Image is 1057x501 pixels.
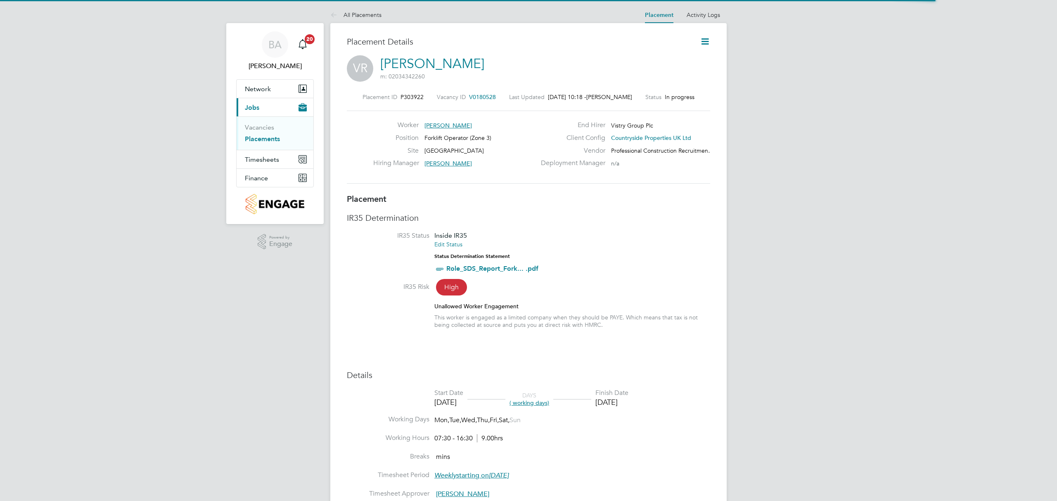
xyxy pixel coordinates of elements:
nav: Main navigation [226,23,324,224]
label: Site [373,147,419,155]
span: Brandon Arnold [236,61,314,71]
h3: IR35 Determination [347,213,710,223]
a: Placements [245,135,280,143]
h3: Details [347,370,710,380]
button: Jobs [237,98,313,116]
span: [PERSON_NAME] [424,122,472,129]
span: High [436,279,467,295]
a: BA[PERSON_NAME] [236,31,314,71]
span: [PERSON_NAME] [424,160,472,167]
strong: Status Determination Statement [434,253,510,259]
span: BA [268,39,282,50]
span: Network [245,85,271,93]
a: Placement [645,12,673,19]
div: Start Date [434,389,463,397]
label: End Hirer [536,121,605,130]
div: DAYS [505,392,553,406]
label: Deployment Manager [536,159,605,168]
span: Jobs [245,104,259,111]
em: [DATE] [489,471,509,480]
span: n/a [611,160,619,167]
label: Last Updated [509,93,545,101]
span: Powered by [269,234,292,241]
span: Forklift Operator (Zone 3) [424,134,491,142]
button: Finance [237,169,313,187]
span: Sun [510,416,521,424]
a: All Placements [330,11,382,19]
span: Finance [245,174,268,182]
span: [DATE] 10:18 - [548,93,586,101]
span: VR [347,55,373,82]
span: 9.00hrs [477,434,503,442]
label: Status [645,93,661,101]
a: Role_SDS_Report_Fork... .pdf [446,265,538,272]
label: IR35 Status [347,232,429,240]
span: Vistry Group Plc [611,122,653,129]
div: This worker is engaged as a limited company when they should be PAYE. Which means that tax is not... [434,314,710,328]
span: [GEOGRAPHIC_DATA] [424,147,484,154]
label: Hiring Manager [373,159,419,168]
span: V0180528 [469,93,496,101]
a: [PERSON_NAME] [380,56,484,72]
span: Countryside Properties UK Ltd [611,134,691,142]
span: In progress [665,93,694,101]
span: starting on [434,471,509,480]
a: Go to home page [236,194,314,214]
span: 20 [305,34,315,44]
span: Inside IR35 [434,232,467,239]
a: Activity Logs [687,11,720,19]
button: Timesheets [237,150,313,168]
div: [DATE] [434,397,463,407]
label: Vacancy ID [437,93,466,101]
a: Vacancies [245,123,274,131]
span: mins [436,453,450,461]
a: Edit Status [434,241,462,248]
label: Client Config [536,134,605,142]
div: [DATE] [595,397,628,407]
span: [PERSON_NAME] [436,490,489,498]
label: Position [373,134,419,142]
span: Sat, [499,416,510,424]
label: Breaks [347,452,429,461]
label: Vendor [536,147,605,155]
img: countryside-properties-logo-retina.png [246,194,304,214]
div: Unallowed Worker Engagement [434,302,710,310]
div: Jobs [237,116,313,150]
span: Timesheets [245,156,279,163]
span: Thu, [477,416,490,424]
a: Powered byEngage [258,234,293,250]
div: Finish Date [595,389,628,397]
label: Timesheet Period [347,471,429,480]
label: IR35 Risk [347,283,429,291]
label: Working Days [347,415,429,424]
span: Engage [269,241,292,248]
button: Network [237,80,313,98]
span: Fri, [490,416,499,424]
a: 20 [294,31,311,58]
h3: Placement Details [347,36,687,47]
label: Timesheet Approver [347,489,429,498]
span: [PERSON_NAME] [586,93,632,101]
span: P303922 [401,93,424,101]
em: Weekly [434,471,456,480]
span: m: 02034342260 [380,73,425,80]
span: Tue, [449,416,461,424]
div: 07:30 - 16:30 [434,434,503,443]
b: Placement [347,194,386,204]
span: Professional Construction Recruitmen… [611,147,714,154]
label: Working Hours [347,434,429,442]
span: ( working days) [510,399,549,406]
label: Worker [373,121,419,130]
span: Mon, [434,416,449,424]
label: Placement ID [363,93,397,101]
span: Wed, [461,416,477,424]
